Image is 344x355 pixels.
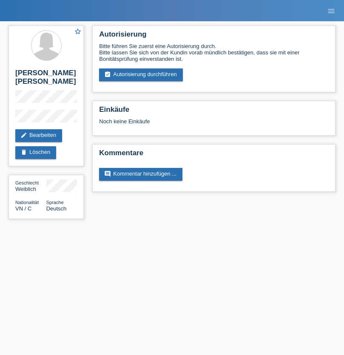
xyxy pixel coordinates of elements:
span: Deutsch [46,205,67,212]
h2: [PERSON_NAME] [PERSON_NAME] [15,69,77,90]
a: assignment_turned_inAutorisierung durchführen [99,68,183,81]
a: menu [323,8,340,13]
i: menu [327,7,335,15]
i: delete [20,149,27,156]
h2: Einkäufe [99,105,329,118]
h2: Kommentare [99,149,329,162]
i: edit [20,132,27,139]
i: star_border [74,28,82,35]
span: Vietnam / C / 03.09.2010 [15,205,31,212]
a: editBearbeiten [15,129,62,142]
a: deleteLöschen [15,146,56,159]
span: Geschlecht [15,180,39,185]
i: assignment_turned_in [104,71,111,78]
div: Noch keine Einkäufe [99,118,329,131]
a: star_border [74,28,82,37]
a: commentKommentar hinzufügen ... [99,168,182,181]
div: Bitte führen Sie zuerst eine Autorisierung durch. Bitte lassen Sie sich von der Kundin vorab münd... [99,43,329,62]
i: comment [104,170,111,177]
span: Nationalität [15,200,39,205]
span: Sprache [46,200,64,205]
h2: Autorisierung [99,30,329,43]
div: Weiblich [15,179,46,192]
